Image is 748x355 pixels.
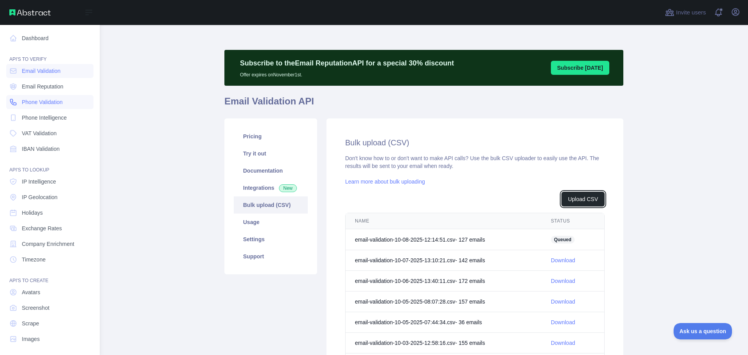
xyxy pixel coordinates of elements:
[676,8,706,17] span: Invite users
[345,137,605,148] h2: Bulk upload (CSV)
[22,288,40,296] span: Avatars
[346,333,542,353] td: email-validation-10-03-2025-12:58:16.csv - 155 email s
[22,304,49,312] span: Screenshot
[346,291,542,312] td: email-validation-10-05-2025-08:07:28.csv - 157 email s
[240,58,454,69] p: Subscribe to the Email Reputation API for a special 30 % discount
[6,206,93,220] a: Holidays
[6,301,93,315] a: Screenshot
[346,213,542,229] th: NAME
[346,250,542,271] td: email-validation-10-07-2025-13:10:21.csv - 142 email s
[234,145,308,162] a: Try it out
[22,129,56,137] span: VAT Validation
[346,229,542,250] td: email-validation-10-08-2025-12:14:51.csv - 127 email s
[346,312,542,333] td: email-validation-10-05-2025-07:44:34.csv - 36 email s
[6,316,93,330] a: Scrape
[6,142,93,156] a: IBAN Validation
[22,114,67,122] span: Phone Intelligence
[6,31,93,45] a: Dashboard
[22,67,60,75] span: Email Validation
[551,319,575,325] a: Download
[22,178,56,185] span: IP Intelligence
[561,192,605,207] button: Upload CSV
[551,340,575,346] a: Download
[234,214,308,231] a: Usage
[234,179,308,196] a: Integrations New
[6,175,93,189] a: IP Intelligence
[279,184,297,192] span: New
[6,79,93,94] a: Email Reputation
[6,253,93,267] a: Timezone
[6,157,93,173] div: API'S TO LOOKUP
[346,271,542,291] td: email-validation-10-06-2025-13:40:11.csv - 172 email s
[6,221,93,235] a: Exchange Rates
[234,196,308,214] a: Bulk upload (CSV)
[551,61,609,75] button: Subscribe [DATE]
[6,237,93,251] a: Company Enrichment
[22,224,62,232] span: Exchange Rates
[345,178,425,185] a: Learn more about bulk uploading
[234,128,308,145] a: Pricing
[22,320,39,327] span: Scrape
[6,285,93,299] a: Avatars
[22,83,64,90] span: Email Reputation
[224,95,623,114] h1: Email Validation API
[22,98,63,106] span: Phone Validation
[22,240,74,248] span: Company Enrichment
[6,190,93,204] a: IP Geolocation
[674,323,732,339] iframe: Toggle Customer Support
[542,213,604,229] th: STATUS
[6,332,93,346] a: Images
[6,95,93,109] a: Phone Validation
[22,335,40,343] span: Images
[551,278,575,284] a: Download
[551,236,575,244] span: Queued
[6,268,93,284] div: API'S TO CREATE
[6,126,93,140] a: VAT Validation
[22,193,58,201] span: IP Geolocation
[22,256,46,263] span: Timezone
[6,111,93,125] a: Phone Intelligence
[663,6,707,19] button: Invite users
[551,257,575,263] a: Download
[234,162,308,179] a: Documentation
[240,69,454,78] p: Offer expires on November 1st.
[234,231,308,248] a: Settings
[22,209,43,217] span: Holidays
[6,64,93,78] a: Email Validation
[22,145,60,153] span: IBAN Validation
[9,9,51,16] img: Abstract API
[551,298,575,305] a: Download
[6,47,93,62] div: API'S TO VERIFY
[234,248,308,265] a: Support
